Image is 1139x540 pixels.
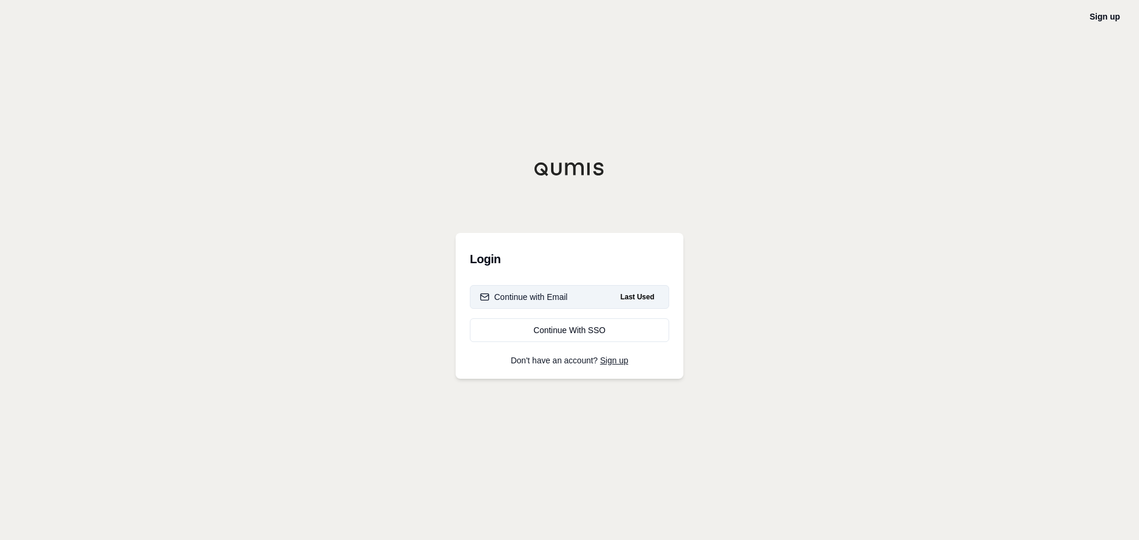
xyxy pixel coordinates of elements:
[470,356,669,365] p: Don't have an account?
[470,285,669,309] button: Continue with EmailLast Used
[480,291,568,303] div: Continue with Email
[1090,12,1120,21] a: Sign up
[534,162,605,176] img: Qumis
[470,318,669,342] a: Continue With SSO
[470,247,669,271] h3: Login
[480,324,659,336] div: Continue With SSO
[616,290,659,304] span: Last Used
[600,356,628,365] a: Sign up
